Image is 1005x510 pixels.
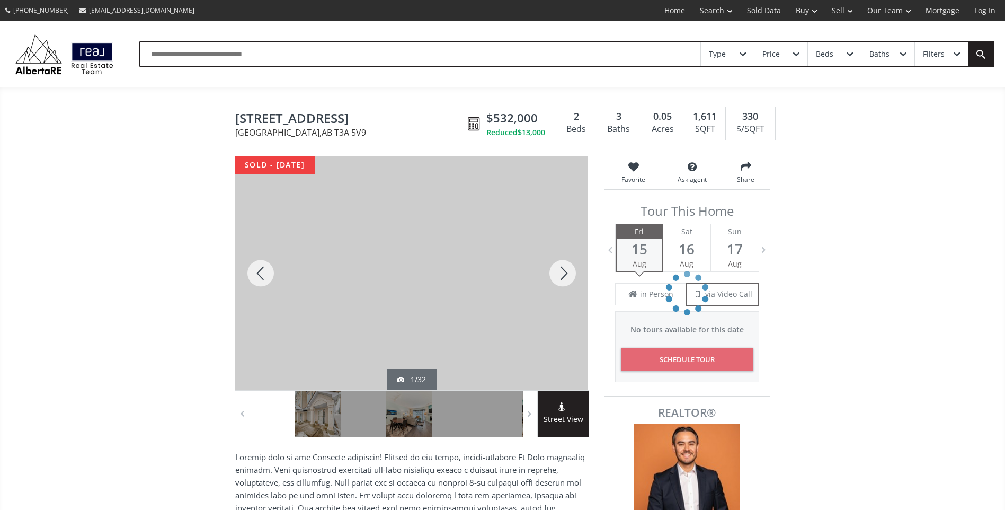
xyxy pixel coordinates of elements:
div: $/SQFT [731,121,769,137]
div: Beds [816,50,833,58]
div: 2 [562,110,591,124]
div: Baths [869,50,890,58]
div: Baths [602,121,635,137]
span: Favorite [610,175,657,184]
span: Street View [538,414,589,426]
span: REALTOR® [616,407,758,418]
span: $13,000 [518,127,545,138]
div: 330 [731,110,769,124]
span: [PHONE_NUMBER] [13,6,69,15]
span: [GEOGRAPHIC_DATA] , AB T3A 5V9 [235,128,463,137]
div: sold - [DATE] [235,156,315,174]
div: Reduced [486,127,545,138]
div: Filters [923,50,945,58]
span: Share [727,175,764,184]
img: Logo [11,32,118,77]
a: [EMAIL_ADDRESS][DOMAIN_NAME] [74,1,200,20]
div: SQFT [690,121,720,137]
span: [EMAIL_ADDRESS][DOMAIN_NAME] [89,6,194,15]
span: 1,611 [693,110,717,124]
div: 0.05 [646,110,679,124]
span: Ask agent [669,175,716,184]
div: 1/32 [397,374,426,385]
span: $532,000 [486,110,538,126]
span: 79 Hamptons Link NW [235,111,463,128]
div: Price [762,50,780,58]
div: 79 Hamptons Link NW Calgary, AB T3A 5V9 - Photo 1 of 32 [235,156,588,390]
div: Acres [646,121,679,137]
div: Type [709,50,726,58]
div: Beds [562,121,591,137]
div: 3 [602,110,635,124]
